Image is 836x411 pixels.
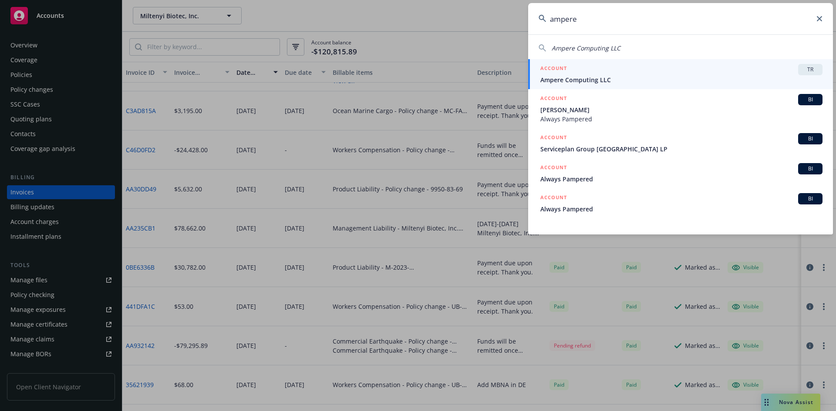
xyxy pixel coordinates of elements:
[528,59,833,89] a: ACCOUNTTRAmpere Computing LLC
[528,188,833,218] a: ACCOUNTBIAlways Pampered
[540,163,567,174] h5: ACCOUNT
[540,105,823,114] span: [PERSON_NAME]
[802,195,819,203] span: BI
[540,204,823,214] span: Always Pampered
[540,114,823,124] span: Always Pampered
[802,96,819,104] span: BI
[540,144,823,154] span: Serviceplan Group [GEOGRAPHIC_DATA] LP
[540,193,567,204] h5: ACCOUNT
[802,165,819,173] span: BI
[528,89,833,128] a: ACCOUNTBI[PERSON_NAME]Always Pampered
[540,174,823,184] span: Always Pampered
[540,75,823,84] span: Ampere Computing LLC
[540,94,567,104] h5: ACCOUNT
[540,133,567,144] h5: ACCOUNT
[552,44,620,52] span: Ampere Computing LLC
[802,135,819,143] span: BI
[528,3,833,34] input: Search...
[540,64,567,74] h5: ACCOUNT
[528,158,833,188] a: ACCOUNTBIAlways Pampered
[528,128,833,158] a: ACCOUNTBIServiceplan Group [GEOGRAPHIC_DATA] LP
[802,66,819,74] span: TR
